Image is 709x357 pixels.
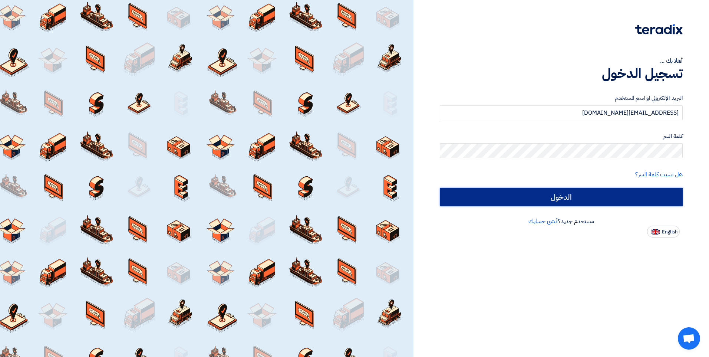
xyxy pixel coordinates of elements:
[440,188,683,206] input: الدخول
[440,217,683,226] div: مستخدم جديد؟
[652,229,660,235] img: en-US.png
[678,327,700,350] div: Open chat
[440,65,683,82] h1: تسجيل الدخول
[440,132,683,141] label: كلمة السر
[440,94,683,102] label: البريد الإلكتروني او اسم المستخدم
[635,170,683,179] a: هل نسيت كلمة السر؟
[647,226,680,238] button: English
[635,24,683,35] img: Teradix logo
[440,56,683,65] div: أهلا بك ...
[662,229,677,235] span: English
[528,217,558,226] a: أنشئ حسابك
[440,105,683,120] input: أدخل بريد العمل الإلكتروني او اسم المستخدم الخاص بك ...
